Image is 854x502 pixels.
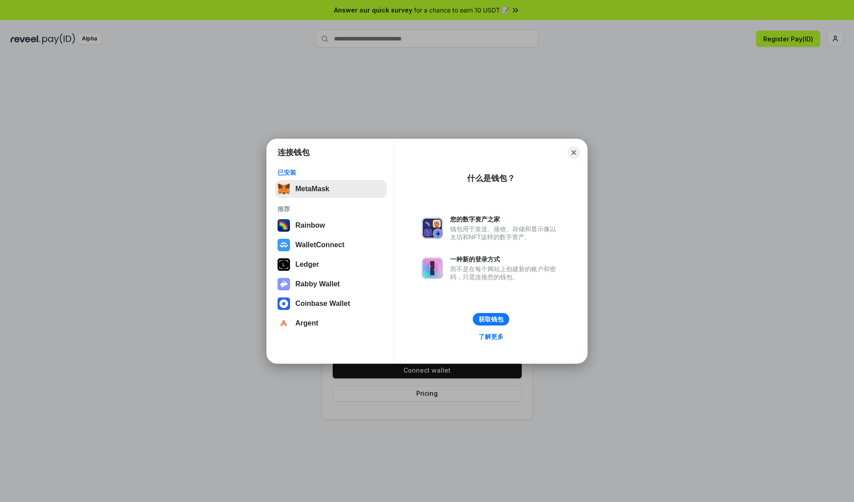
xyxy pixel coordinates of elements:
[422,217,443,239] img: svg+xml,%3Csvg%20xmlns%3D%22http%3A%2F%2Fwww.w3.org%2F2000%2Fsvg%22%20fill%3D%22none%22%20viewBox...
[295,300,350,308] div: Coinbase Wallet
[278,205,384,213] div: 推荐
[473,313,509,325] button: 获取钱包
[450,255,560,263] div: 一种新的登录方式
[278,169,384,177] div: 已安装
[275,180,387,198] button: MetaMask
[278,219,290,232] img: svg+xml,%3Csvg%20width%3D%22120%22%20height%3D%22120%22%20viewBox%3D%220%200%20120%20120%22%20fil...
[473,331,509,342] a: 了解更多
[275,256,387,273] button: Ledger
[479,333,504,341] div: 了解更多
[295,221,325,229] div: Rainbow
[295,241,345,249] div: WalletConnect
[295,261,319,269] div: Ledger
[278,239,290,251] img: svg+xml,%3Csvg%20width%3D%2228%22%20height%3D%2228%22%20viewBox%3D%220%200%2028%2028%22%20fill%3D...
[450,225,560,241] div: 钱包用于发送、接收、存储和显示像以太坊和NFT这样的数字资产。
[422,257,443,279] img: svg+xml,%3Csvg%20xmlns%3D%22http%3A%2F%2Fwww.w3.org%2F2000%2Fsvg%22%20fill%3D%22none%22%20viewBox...
[450,265,560,281] div: 而不是在每个网站上创建新的账户和密码，只需连接您的钱包。
[278,297,290,310] img: svg+xml,%3Csvg%20width%3D%2228%22%20height%3D%2228%22%20viewBox%3D%220%200%2028%2028%22%20fill%3D...
[568,146,580,159] button: Close
[275,236,387,254] button: WalletConnect
[467,173,515,184] div: 什么是钱包？
[450,215,560,223] div: 您的数字资产之家
[278,183,290,195] img: svg+xml,%3Csvg%20fill%3D%22none%22%20height%3D%2233%22%20viewBox%3D%220%200%2035%2033%22%20width%...
[275,295,387,313] button: Coinbase Wallet
[278,147,310,158] h1: 连接钱包
[278,258,290,271] img: svg+xml,%3Csvg%20xmlns%3D%22http%3A%2F%2Fwww.w3.org%2F2000%2Fsvg%22%20width%3D%2228%22%20height%3...
[295,280,340,288] div: Rabby Wallet
[275,275,387,293] button: Rabby Wallet
[479,315,504,323] div: 获取钱包
[278,278,290,290] img: svg+xml,%3Csvg%20xmlns%3D%22http%3A%2F%2Fwww.w3.org%2F2000%2Fsvg%22%20fill%3D%22none%22%20viewBox...
[295,185,329,193] div: MetaMask
[278,317,290,329] img: svg+xml,%3Csvg%20width%3D%2228%22%20height%3D%2228%22%20viewBox%3D%220%200%2028%2028%22%20fill%3D...
[275,217,387,234] button: Rainbow
[275,314,387,332] button: Argent
[295,319,318,327] div: Argent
